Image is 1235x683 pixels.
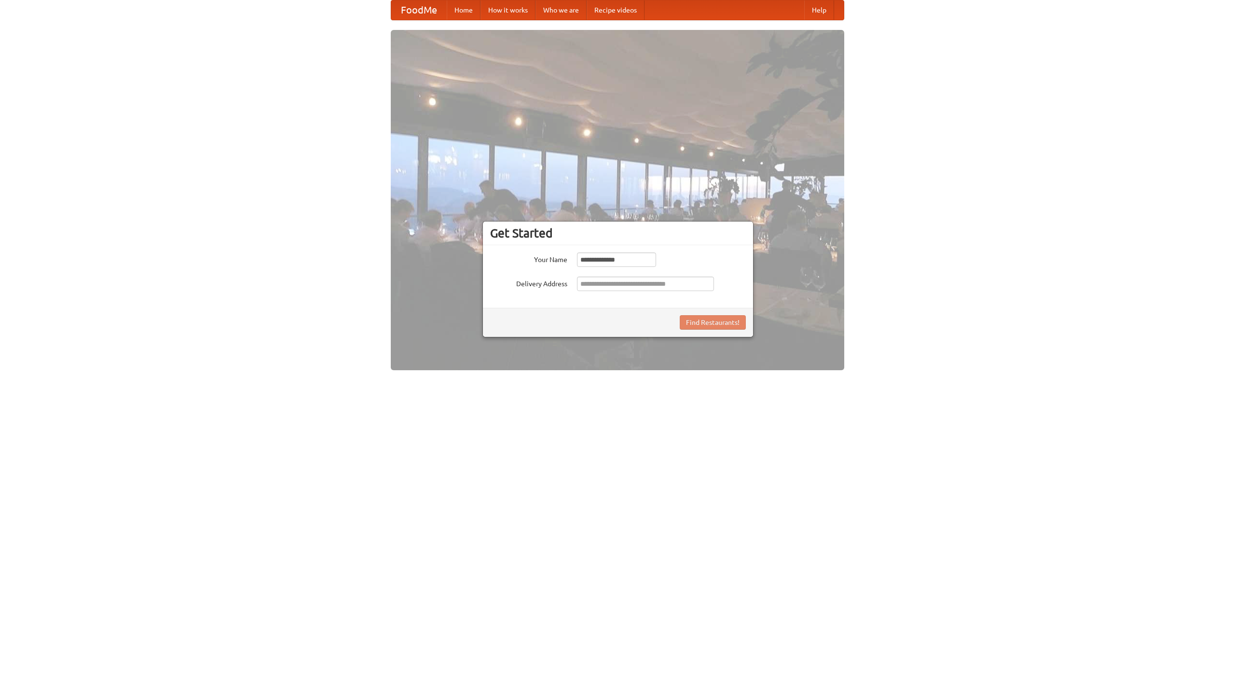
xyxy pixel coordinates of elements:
a: Recipe videos [587,0,645,20]
h3: Get Started [490,226,746,240]
a: Help [804,0,834,20]
a: Home [447,0,480,20]
a: How it works [480,0,535,20]
label: Delivery Address [490,277,567,289]
label: Your Name [490,252,567,265]
button: Find Restaurants! [680,315,746,330]
a: FoodMe [391,0,447,20]
a: Who we are [535,0,587,20]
